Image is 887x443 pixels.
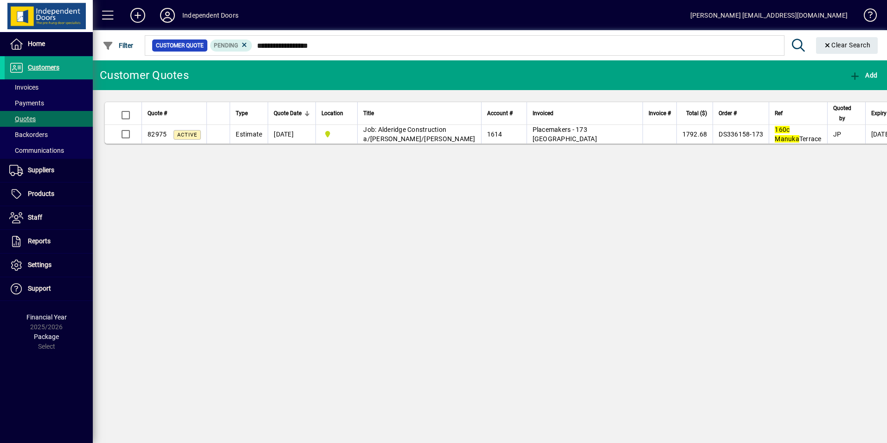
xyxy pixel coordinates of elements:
div: Invoiced [533,108,637,118]
div: Quoted by [833,103,860,124]
span: Customers [28,64,59,71]
span: Account # [487,108,513,118]
span: 82975 [148,130,167,138]
span: Quoted by [833,103,851,124]
span: Staff [28,214,42,221]
span: Title [363,108,374,118]
span: Support [28,285,51,292]
span: Quote # [148,108,167,118]
span: Invoices [9,84,39,91]
a: Settings [5,254,93,277]
div: Quote Date [274,108,310,118]
span: Order # [719,108,737,118]
div: Location [321,108,352,118]
span: JP [833,130,842,138]
span: Job: Alderidge Construction a/[PERSON_NAME]/[PERSON_NAME] [363,126,475,143]
mat-chip: Pending Status: Pending [210,39,252,52]
a: Communications [5,143,93,158]
div: Quote # [148,108,201,118]
button: Clear [816,37,878,54]
div: Customer Quotes [100,68,189,83]
a: Quotes [5,111,93,127]
span: Suppliers [28,166,54,174]
span: 1614 [487,130,502,138]
span: Location [321,108,343,118]
td: [DATE] [268,125,315,143]
div: Ref [775,108,821,118]
span: Reports [28,237,51,245]
td: 1792.68 [676,125,713,143]
div: Title [363,108,475,118]
span: Products [28,190,54,197]
span: Pending [214,42,238,49]
div: Order # [719,108,763,118]
span: Active [177,132,197,138]
div: [PERSON_NAME] [EMAIL_ADDRESS][DOMAIN_NAME] [690,8,848,23]
a: Reports [5,230,93,253]
span: Financial Year [26,313,67,321]
span: Terrace [775,126,821,143]
span: Type [236,108,248,118]
span: Invoice # [649,108,671,118]
a: Support [5,277,93,300]
span: Estimate [236,130,262,138]
span: Total ($) [686,108,707,118]
a: Invoices [5,79,93,95]
em: Manuka [775,135,799,143]
a: Staff [5,206,93,229]
div: Independent Doors [182,8,238,23]
a: Products [5,182,93,206]
a: Home [5,33,93,56]
span: Timaru [321,129,352,139]
a: Knowledge Base [857,2,875,32]
span: Communications [9,147,64,154]
span: Ref [775,108,783,118]
div: Account # [487,108,521,118]
span: Backorders [9,131,48,138]
span: Filter [103,42,134,49]
a: Payments [5,95,93,111]
span: Settings [28,261,51,268]
span: Package [34,333,59,340]
span: Home [28,40,45,47]
button: Add [123,7,153,24]
span: Quote Date [274,108,302,118]
span: Quotes [9,115,36,123]
button: Add [847,67,880,84]
span: Placemakers - 173 [GEOGRAPHIC_DATA] [533,126,597,143]
span: Invoiced [533,108,553,118]
span: DS336158-173 [719,130,763,138]
a: Suppliers [5,159,93,182]
em: 160c [775,126,790,133]
span: Add [849,72,877,79]
a: Backorders [5,127,93,143]
span: Customer Quote [156,41,204,50]
span: Clear Search [823,41,871,49]
span: Payments [9,99,44,107]
button: Filter [100,37,136,54]
button: Profile [153,7,182,24]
